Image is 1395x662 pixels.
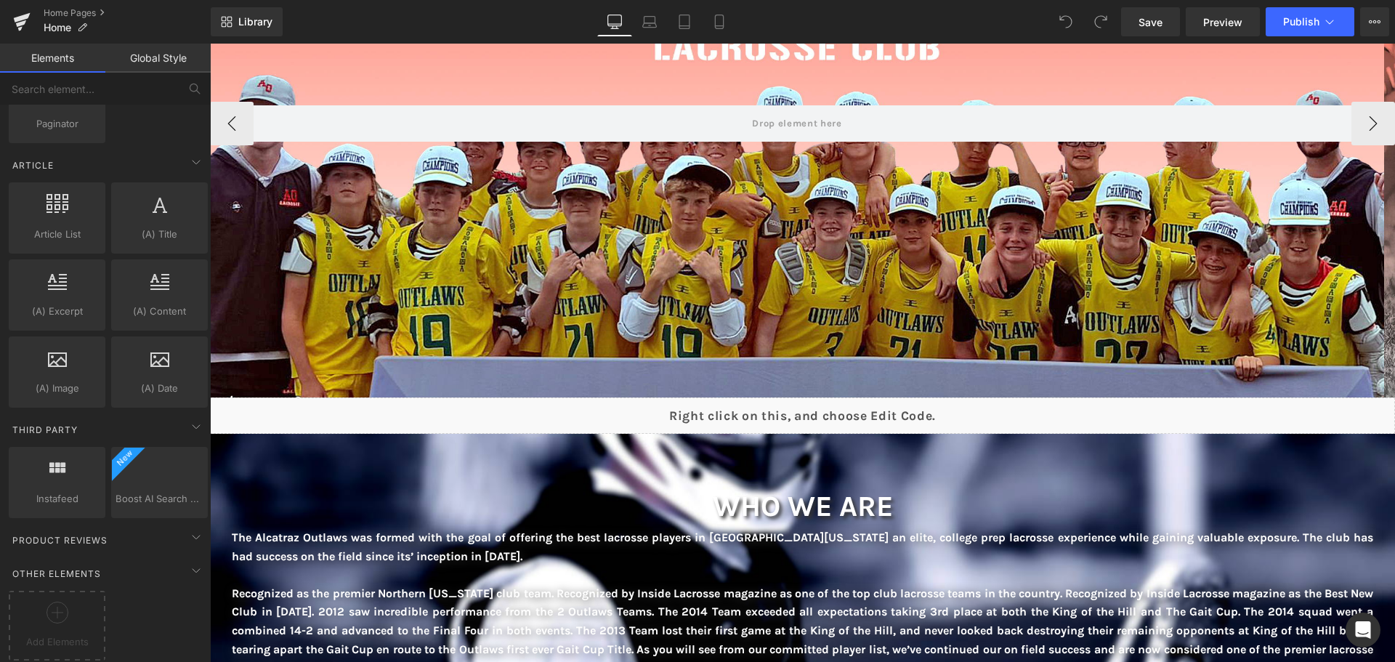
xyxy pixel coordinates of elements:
span: Instafeed [13,491,101,506]
span: Library [238,15,272,28]
strong: Recognized as the premier Northern [US_STATE] club team. Recognized by Inside Lacrosse magazine a... [22,543,1163,631]
span: Paginator [13,116,101,132]
span: (A) Content [116,304,203,319]
span: Article List [13,227,101,242]
strong: The Alcatraz Outlaws was formed with the goal of offering the best lacrosse players in [GEOGRAPHI... [22,487,1163,520]
span: Other Elements [11,567,102,581]
a: New Library [211,7,283,36]
span: Preview [1203,15,1242,30]
a: Laptop [632,7,667,36]
a: Global Style [105,44,211,73]
span: Article [11,158,55,172]
span: Third Party [11,423,79,437]
span: Home [44,22,71,33]
button: Redo [1086,7,1115,36]
span: (A) Excerpt [13,304,101,319]
div: Open Intercom Messenger [1346,613,1380,647]
button: Undo [1051,7,1080,36]
a: Preview [1186,7,1260,36]
span: Publish [1283,16,1319,28]
span: Boost AI Search & Discovery [116,491,203,506]
a: Mobile [702,7,737,36]
span: (A) Date [116,381,203,396]
h1: WHO WE ARE [22,441,1163,485]
button: Publish [1266,7,1354,36]
button: More [1360,7,1389,36]
span: (A) Title [116,227,203,242]
span: Add Elements [12,634,102,650]
a: Tablet [667,7,702,36]
a: Home Pages [44,7,211,19]
span: Product Reviews [11,533,109,547]
span: Save [1139,15,1162,30]
span: (A) Image [13,381,101,396]
a: Desktop [597,7,632,36]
